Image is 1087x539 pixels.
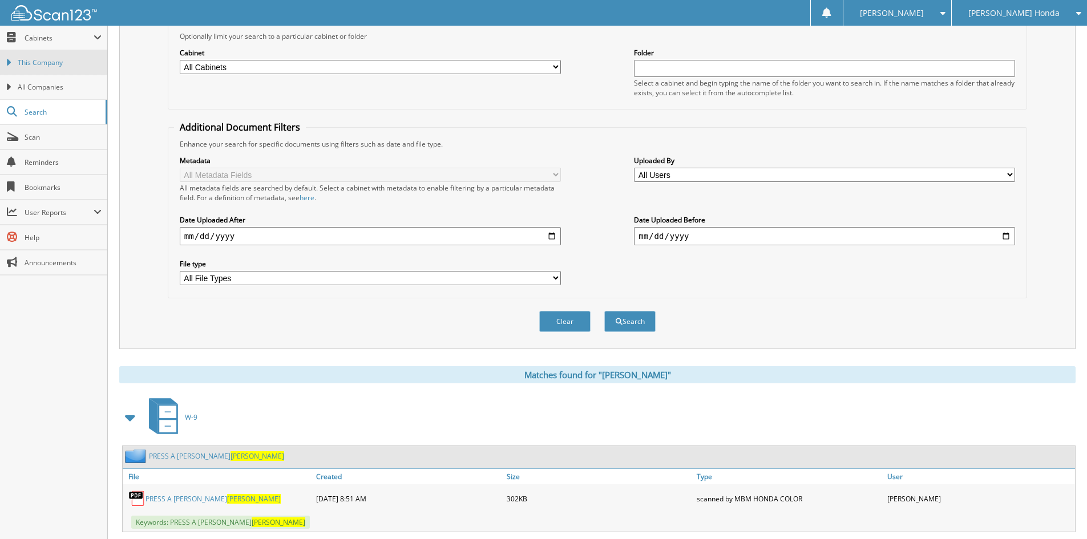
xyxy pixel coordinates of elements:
[180,156,561,165] label: Metadata
[25,132,102,142] span: Scan
[174,121,306,133] legend: Additional Document Filters
[634,227,1015,245] input: end
[313,487,504,510] div: [DATE] 8:51 AM
[25,208,94,217] span: User Reports
[185,412,197,422] span: W-9
[231,451,284,461] span: [PERSON_NAME]
[25,107,100,117] span: Search
[180,48,561,58] label: Cabinet
[180,183,561,202] div: All metadata fields are searched by default. Select a cabinet with metadata to enable filtering b...
[634,156,1015,165] label: Uploaded By
[694,469,884,484] a: Type
[25,258,102,268] span: Announcements
[131,516,310,529] span: Keywords: PRESS A [PERSON_NAME]
[123,469,313,484] a: File
[884,469,1075,484] a: User
[968,10,1060,17] span: [PERSON_NAME] Honda
[694,487,884,510] div: scanned by MBM HONDA COLOR
[180,227,561,245] input: start
[504,469,694,484] a: Size
[504,487,694,510] div: 302KB
[313,469,504,484] a: Created
[18,58,102,68] span: This Company
[860,10,924,17] span: [PERSON_NAME]
[119,366,1076,383] div: Matches found for "[PERSON_NAME]"
[604,311,656,332] button: Search
[142,395,197,440] a: W-9
[227,494,281,504] span: [PERSON_NAME]
[252,517,305,527] span: [PERSON_NAME]
[128,490,146,507] img: PDF.png
[634,215,1015,225] label: Date Uploaded Before
[634,48,1015,58] label: Folder
[18,82,102,92] span: All Companies
[11,5,97,21] img: scan123-logo-white.svg
[634,78,1015,98] div: Select a cabinet and begin typing the name of the folder you want to search in. If the name match...
[174,31,1021,41] div: Optionally limit your search to a particular cabinet or folder
[180,215,561,225] label: Date Uploaded After
[125,449,149,463] img: folder2.png
[884,487,1075,510] div: [PERSON_NAME]
[25,233,102,242] span: Help
[180,259,561,269] label: File type
[25,183,102,192] span: Bookmarks
[539,311,591,332] button: Clear
[1030,484,1087,539] iframe: Chat Widget
[25,157,102,167] span: Reminders
[149,451,284,461] a: PRESS A [PERSON_NAME][PERSON_NAME]
[174,139,1021,149] div: Enhance your search for specific documents using filters such as date and file type.
[300,193,314,202] a: here
[25,33,94,43] span: Cabinets
[146,494,281,504] a: PRESS A [PERSON_NAME][PERSON_NAME]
